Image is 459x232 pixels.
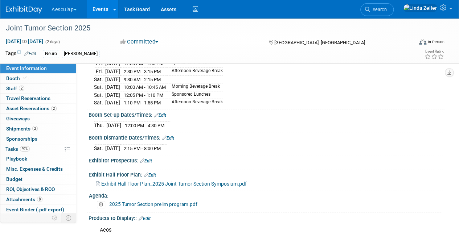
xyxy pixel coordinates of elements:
[62,50,100,58] div: [PERSON_NAME]
[6,196,42,202] span: Attachments
[89,190,441,199] div: Agenda:
[37,196,42,202] span: 8
[32,126,38,131] span: 2
[6,136,37,142] span: Sponsorships
[0,63,76,73] a: Event Information
[162,136,174,141] a: Edit
[425,50,444,53] div: Event Rating
[167,83,223,91] td: Morning Beverage Break
[61,213,76,223] td: Toggle Event Tabs
[24,51,36,56] a: Edit
[89,155,444,165] div: Exhibitor Prospectus:
[144,173,156,178] a: Edit
[105,68,120,76] td: [DATE]
[0,104,76,113] a: Asset Reservations2
[49,213,61,223] td: Personalize Event Tab Strip
[109,201,197,207] a: 2025 Tumor Section prelim program.pdf
[6,126,38,132] span: Shipments
[380,38,444,49] div: Event Format
[43,50,59,58] div: Neuro
[360,3,394,16] a: Search
[0,124,76,134] a: Shipments2
[94,75,105,83] td: Sat.
[0,185,76,194] a: ROI, Objectives & ROO
[94,145,105,152] td: Sat.
[89,109,444,119] div: Booth Set-up Dates/Times:
[6,105,57,111] span: Asset Reservations
[105,99,120,107] td: [DATE]
[0,164,76,174] a: Misc. Expenses & Credits
[6,207,64,212] span: Event Binder (.pdf export)
[0,74,76,83] a: Booth
[6,65,47,71] span: Event Information
[105,145,120,152] td: [DATE]
[6,166,63,172] span: Misc. Expenses & Credits
[427,39,444,45] div: In-Person
[0,84,76,94] a: Staff2
[51,106,57,111] span: 2
[89,213,444,222] div: Products to Display::
[23,76,27,80] i: Booth reservation complete
[154,113,166,118] a: Edit
[6,186,55,192] span: ROI, Objectives & ROO
[101,181,247,187] span: Exhibit Hall Floor Plan_2025 Joint Tumor Section Symposium.pdf
[20,146,30,152] span: 92%
[94,83,105,91] td: Sat.
[139,216,151,221] a: Edit
[106,122,121,129] td: [DATE]
[0,134,76,144] a: Sponsorships
[97,202,108,207] a: Delete attachment?
[105,75,120,83] td: [DATE]
[124,84,166,90] span: 10:00 AM - 10:45 AM
[403,4,437,12] img: Linda Zeller
[274,40,365,45] span: [GEOGRAPHIC_DATA], [GEOGRAPHIC_DATA]
[0,174,76,184] a: Budget
[124,100,161,105] span: 1:10 PM - 1:55 PM
[167,99,223,107] td: Afternoon Beverage Break
[124,92,163,98] span: 12:05 PM - 1:10 PM
[6,95,50,101] span: Travel Reservations
[0,144,76,154] a: Tasks92%
[94,122,106,129] td: Thu.
[0,205,76,215] a: Event Binder (.pdf export)
[124,146,161,151] span: 2:15 PM - 8:00 PM
[6,75,28,81] span: Booth
[0,114,76,124] a: Giveaways
[94,91,105,99] td: Sat.
[21,38,28,44] span: to
[118,38,161,46] button: Committed
[89,132,444,142] div: Booth Dismantle Dates/Times:
[94,99,105,107] td: Sat.
[6,116,30,121] span: Giveaways
[140,158,152,163] a: Edit
[105,83,120,91] td: [DATE]
[124,77,161,82] span: 9:30 AM - 2:15 PM
[19,86,24,91] span: 2
[419,39,426,45] img: Format-Inperson.png
[5,38,44,45] span: [DATE] [DATE]
[0,154,76,164] a: Playbook
[6,156,27,162] span: Playbook
[370,7,387,12] span: Search
[6,176,22,182] span: Budget
[89,169,444,179] div: Exhibit Hall Floor Plan:
[94,68,105,76] td: Fri.
[167,91,223,99] td: Sponsored Lunches
[3,22,407,35] div: Joint Tumor Section 2025
[0,195,76,204] a: Attachments8
[5,50,36,58] td: Tags
[167,68,223,76] td: Afternoon Beverage Break
[105,91,120,99] td: [DATE]
[124,69,161,74] span: 2:30 PM - 3:15 PM
[96,181,247,187] a: Exhibit Hall Floor Plan_2025 Joint Tumor Section Symposium.pdf
[5,146,30,152] span: Tasks
[125,123,164,128] span: 12:00 PM - 4:30 PM
[6,6,42,13] img: ExhibitDay
[6,86,24,91] span: Staff
[45,40,60,44] span: (2 days)
[0,94,76,103] a: Travel Reservations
